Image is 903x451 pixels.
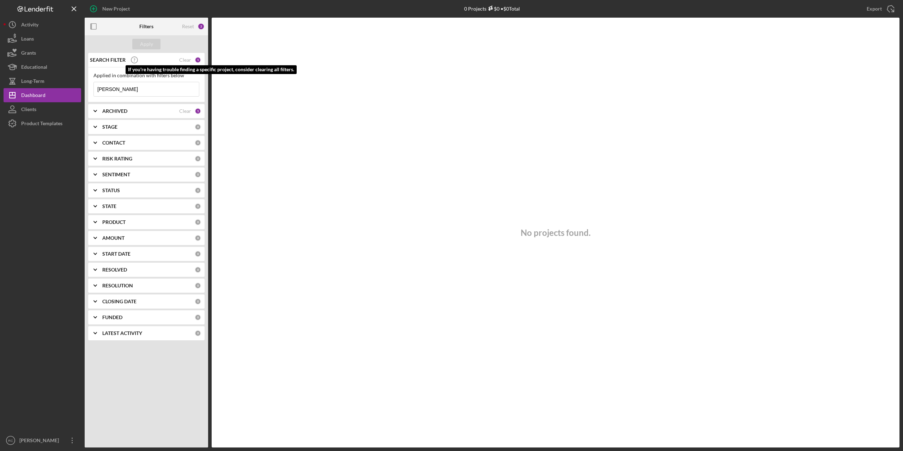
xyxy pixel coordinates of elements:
div: Activity [21,18,38,33]
button: Dashboard [4,88,81,102]
div: Export [867,2,882,16]
button: Clients [4,102,81,116]
div: Apply [140,39,153,49]
div: Educational [21,60,47,76]
div: Reset [182,24,194,29]
div: Applied in combination with filters below [93,73,199,78]
b: Filters [139,24,153,29]
button: Educational [4,60,81,74]
div: 0 [195,140,201,146]
button: Activity [4,18,81,32]
b: ARCHIVED [102,108,127,114]
text: RC [8,439,13,443]
div: 0 [195,330,201,336]
div: 1 [195,108,201,114]
b: CLOSING DATE [102,299,137,304]
div: Loans [21,32,34,48]
div: 0 [195,251,201,257]
div: 0 [195,235,201,241]
b: FUNDED [102,315,122,320]
div: Long-Term [21,74,44,90]
b: PRODUCT [102,219,126,225]
b: STAGE [102,124,117,130]
div: 0 [195,203,201,209]
h3: No projects found. [521,228,590,238]
button: Export [860,2,899,16]
div: 0 [195,267,201,273]
button: Loans [4,32,81,46]
div: [PERSON_NAME] [18,433,63,449]
b: RESOLVED [102,267,127,273]
div: Dashboard [21,88,46,104]
div: Clear [179,108,191,114]
button: RC[PERSON_NAME] [4,433,81,447]
b: STATUS [102,188,120,193]
div: 0 [195,156,201,162]
div: Clients [21,102,36,118]
div: 0 [195,298,201,305]
b: STATE [102,203,116,209]
div: New Project [102,2,130,16]
div: 0 [195,314,201,321]
button: Long-Term [4,74,81,88]
div: 2 [198,23,205,30]
div: Product Templates [21,116,62,132]
button: New Project [85,2,137,16]
div: 1 [195,57,201,63]
b: CONTACT [102,140,125,146]
button: Grants [4,46,81,60]
div: 0 [195,219,201,225]
b: AMOUNT [102,235,125,241]
div: Grants [21,46,36,62]
div: 0 [195,282,201,289]
b: LATEST ACTIVITY [102,330,142,336]
b: RESOLUTION [102,283,133,288]
button: Apply [132,39,160,49]
b: START DATE [102,251,131,257]
div: 0 [195,187,201,194]
button: Product Templates [4,116,81,130]
b: SENTIMENT [102,172,130,177]
div: $0 [486,6,499,12]
div: 0 [195,124,201,130]
b: SEARCH FILTER [90,57,126,63]
div: 0 Projects • $0 Total [464,6,520,12]
div: 0 [195,171,201,178]
b: RISK RATING [102,156,132,161]
div: Clear [179,57,191,63]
